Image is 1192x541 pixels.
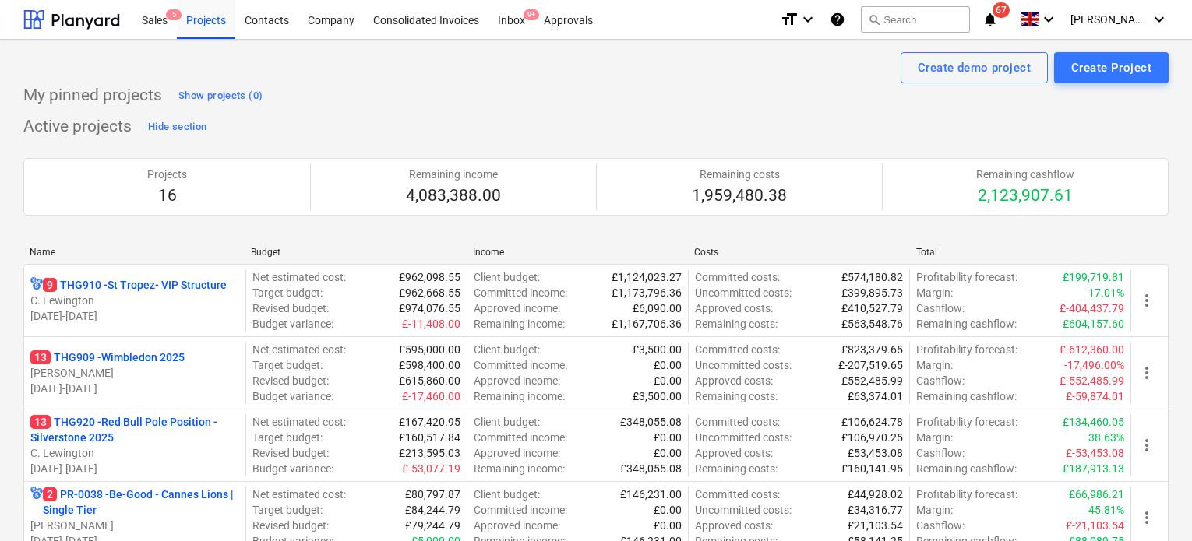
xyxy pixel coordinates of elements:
[901,52,1048,83] button: Create demo project
[841,285,903,300] p: £399,895.73
[402,316,460,332] p: £-11,408.00
[848,502,903,518] p: £34,316.77
[799,10,817,29] i: keyboard_arrow_down
[1137,291,1156,310] span: more_vert
[406,167,501,182] p: Remaining income
[30,445,239,461] p: C. Lewington
[252,269,346,285] p: Net estimated cost :
[916,414,1017,430] p: Profitability forecast :
[30,277,239,324] div: 9THG910 -St Tropez- VIP StructureC. Lewington[DATE]-[DATE]
[841,461,903,476] p: £160,141.95
[695,342,780,357] p: Committed costs :
[993,2,1010,18] span: 67
[841,300,903,316] p: £410,527.79
[695,373,773,388] p: Approved costs :
[1060,373,1124,388] p: £-552,485.99
[30,414,239,445] p: THG920 - Red Bull Pole Position - Silverstone 2025
[916,316,1017,332] p: Remaining cashflow :
[692,167,787,182] p: Remaining costs
[848,487,903,502] p: £44,928.02
[868,13,880,26] span: search
[654,502,682,518] p: £0.00
[474,388,565,404] p: Remaining income :
[30,461,239,476] p: [DATE] - [DATE]
[780,10,799,29] i: format_size
[30,293,239,308] p: C. Lewington
[916,285,953,300] p: Margin :
[1063,461,1124,476] p: £187,913.13
[399,342,460,357] p: £595,000.00
[916,461,1017,476] p: Remaining cashflow :
[620,414,682,430] p: £348,055.08
[524,9,539,20] span: 9+
[916,487,1017,502] p: Profitability forecast :
[252,300,329,316] p: Revised budget :
[252,373,329,388] p: Revised budget :
[252,461,333,476] p: Budget variance :
[654,357,682,373] p: £0.00
[654,373,682,388] p: £0.00
[916,518,965,533] p: Cashflow :
[406,185,501,207] p: 4,083,388.00
[838,357,903,373] p: £-207,519.65
[916,357,953,373] p: Margin :
[654,430,682,445] p: £0.00
[474,445,560,461] p: Approved income :
[175,83,266,108] button: Show projects (0)
[252,487,346,502] p: Net estimated cost :
[399,285,460,300] p: £962,668.55
[43,487,57,501] span: 2
[474,502,567,518] p: Committed income :
[30,415,51,429] span: 13
[848,445,903,461] p: £53,453.08
[1063,414,1124,430] p: £134,460.05
[695,300,773,316] p: Approved costs :
[147,185,187,207] p: 16
[30,518,239,533] p: [PERSON_NAME]
[23,85,162,107] p: My pinned projects
[841,373,903,388] p: £552,485.99
[695,487,780,502] p: Committed costs :
[1066,445,1124,461] p: £-53,453.08
[916,269,1017,285] p: Profitability forecast :
[1088,502,1124,518] p: 45.81%
[252,316,333,332] p: Budget variance :
[633,388,682,404] p: £3,500.00
[695,316,778,332] p: Remaining costs :
[147,167,187,182] p: Projects
[848,388,903,404] p: £63,374.01
[30,247,238,258] div: Name
[1137,436,1156,455] span: more_vert
[252,430,323,445] p: Target budget :
[473,247,682,258] div: Income
[1063,269,1124,285] p: £199,719.81
[695,357,792,373] p: Uncommitted costs :
[30,414,239,476] div: 13THG920 -Red Bull Pole Position - Silverstone 2025C. Lewington[DATE]-[DATE]
[1066,388,1124,404] p: £-59,874.01
[695,269,780,285] p: Committed costs :
[399,269,460,285] p: £962,098.55
[695,502,792,518] p: Uncommitted costs :
[633,342,682,357] p: £3,500.00
[695,414,780,430] p: Committed costs :
[30,350,51,364] span: 13
[1114,466,1192,541] iframe: Chat Widget
[841,430,903,445] p: £106,970.25
[252,342,346,357] p: Net estimated cost :
[916,445,965,461] p: Cashflow :
[30,350,239,396] div: 13THG909 -Wimbledon 2025[PERSON_NAME][DATE]-[DATE]
[1150,10,1169,29] i: keyboard_arrow_down
[620,461,682,476] p: £348,055.08
[252,388,333,404] p: Budget variance :
[148,118,206,136] div: Hide section
[695,285,792,300] p: Uncommitted costs :
[166,9,182,20] span: 5
[399,300,460,316] p: £974,076.55
[399,414,460,430] p: £167,420.95
[1060,300,1124,316] p: £-404,437.79
[474,430,567,445] p: Committed income :
[1088,285,1124,300] p: 17.01%
[30,487,43,518] div: Project has multi currencies enabled
[916,388,1017,404] p: Remaining cashflow :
